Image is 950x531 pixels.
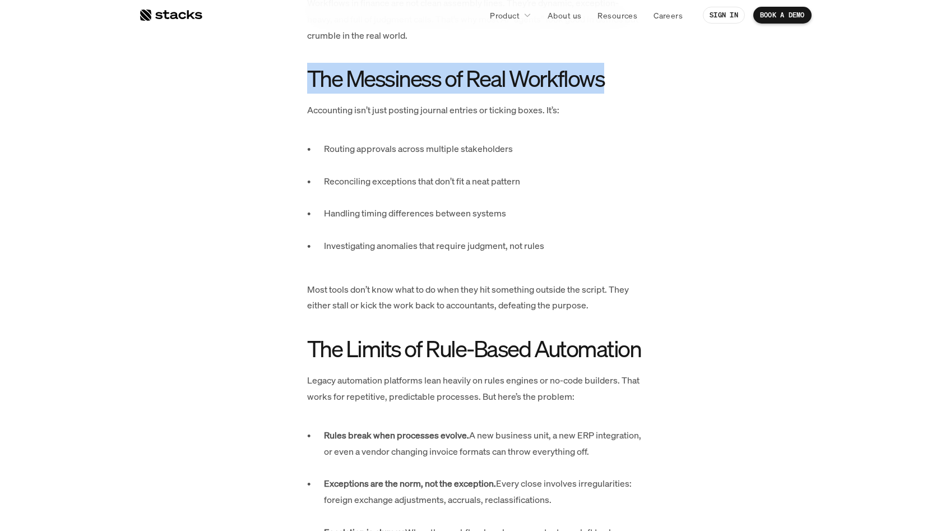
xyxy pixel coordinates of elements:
a: Resources [591,5,644,25]
p: Most tools don’t know what to do when they hit something outside the script. They either stall or... [307,281,643,314]
p: Accounting isn’t just posting journal entries or ticking boxes. It’s: [307,102,643,118]
h2: The Limits of Rule-Based Automation [307,336,643,361]
a: BOOK A DEMO [753,7,812,24]
a: Careers [647,5,689,25]
p: Legacy automation platforms lean heavily on rules engines or no-code builders. That works for rep... [307,372,643,405]
a: Privacy Policy [132,214,182,221]
p: Careers [654,10,683,21]
p: A new business unit, a new ERP integration, or even a vendor changing invoice formats can throw e... [324,427,643,475]
a: SIGN IN [703,7,745,24]
p: Routing approvals across multiple stakeholders [324,141,643,173]
p: Handling timing differences between systems [324,205,643,238]
p: Reconciling exceptions that don’t fit a neat pattern [324,173,643,206]
strong: Exceptions are the norm, not the exception. [324,477,496,490]
p: Resources [597,10,637,21]
strong: Rules break when processes evolve. [324,429,469,441]
h2: The Messiness of Real Workflows [307,66,643,91]
p: SIGN IN [710,11,738,19]
p: About us [548,10,581,21]
p: Every close involves irregularities: foreign exchange adjustments, accruals, reclassifications. [324,475,643,524]
a: About us [541,5,588,25]
p: Investigating anomalies that require judgment, not rules [324,238,643,270]
p: Product [490,10,520,21]
p: BOOK A DEMO [760,11,805,19]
